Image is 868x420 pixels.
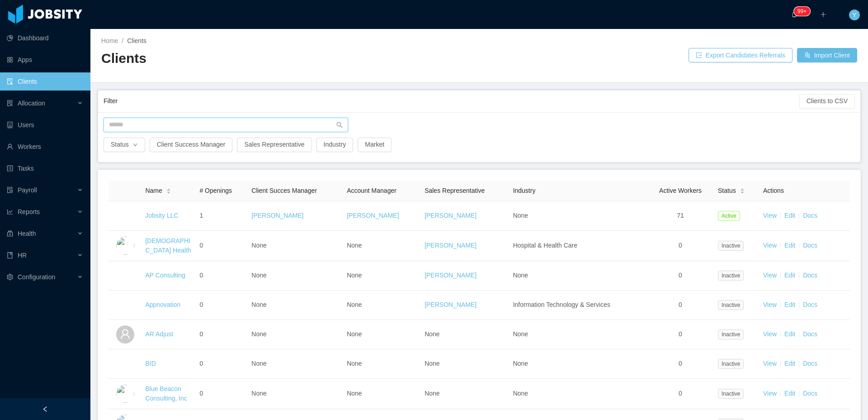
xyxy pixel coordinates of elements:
span: Actions [763,187,784,194]
a: icon: robotUsers [7,116,83,134]
span: None [347,330,362,338]
i: icon: setting [7,274,13,280]
span: None [347,242,362,249]
a: View [763,242,777,249]
span: None [425,360,439,367]
a: Docs [803,272,817,279]
a: Edit [784,272,795,279]
span: None [251,272,266,279]
sup: 438 [794,7,810,16]
td: 0 [646,231,714,261]
a: Docs [803,330,817,338]
span: None [425,330,439,338]
div: Sort [166,187,171,193]
span: None [347,360,362,367]
i: icon: caret-down [166,191,171,193]
a: Edit [784,301,795,308]
span: Inactive [718,389,744,399]
a: [PERSON_NAME] [425,242,476,249]
img: 6a95fc60-fa44-11e7-a61b-55864beb7c96_5a5d513336692-400w.png [116,267,134,285]
a: Edit [784,360,795,367]
a: AR Adjust [145,330,173,338]
span: None [251,330,266,338]
a: [PERSON_NAME] [251,212,303,219]
h2: Clients [101,49,479,68]
i: icon: solution [7,100,13,106]
button: Client Success Manager [150,138,233,152]
a: icon: profileTasks [7,159,83,177]
i: icon: caret-up [740,187,745,190]
span: None [251,242,266,249]
td: 0 [196,320,248,349]
i: icon: line-chart [7,209,13,215]
span: Clients [127,37,146,44]
span: Name [145,186,162,196]
i: icon: caret-up [166,187,171,190]
span: None [251,301,266,308]
a: Docs [803,390,817,397]
i: icon: user [120,329,131,339]
img: dc41d540-fa30-11e7-b498-73b80f01daf1_657caab8ac997-400w.png [116,207,134,225]
a: Home [101,37,118,44]
a: Edit [784,212,795,219]
span: None [513,390,528,397]
span: Active Workers [659,187,702,194]
span: / [122,37,123,44]
span: Information Technology & Services [513,301,610,308]
span: Inactive [718,359,744,369]
button: Market [358,138,392,152]
i: icon: file-protect [7,187,13,193]
td: 71 [646,201,714,231]
span: None [347,301,362,308]
td: 0 [646,349,714,379]
span: Industry [513,187,536,194]
a: [PERSON_NAME] [425,212,476,219]
td: 0 [196,349,248,379]
button: icon: usergroup-addImport Client [797,48,857,62]
i: icon: caret-down [740,191,745,193]
i: icon: search [336,122,343,128]
a: Edit [784,390,795,397]
span: Active [718,211,740,221]
td: 0 [196,231,248,261]
span: Inactive [718,241,744,251]
button: Statusicon: down [104,138,145,152]
a: icon: pie-chartDashboard [7,29,83,47]
a: AP Consulting [145,272,185,279]
button: icon: exportExport Candidates Referrals [689,48,793,62]
span: Inactive [718,329,744,339]
img: 6a8e90c0-fa44-11e7-aaa7-9da49113f530_5a5d50e77f870-400w.png [116,237,134,255]
div: Filter [104,93,799,110]
span: None [251,390,266,397]
button: Industry [316,138,354,152]
div: Sort [740,187,745,193]
span: None [251,360,266,367]
img: 6a98c4f0-fa44-11e7-92f0-8dd2fe54cc72_5a5e2f7bcfdbd-400w.png [116,355,134,373]
td: 0 [646,261,714,291]
i: icon: bell [791,11,797,18]
a: [DEMOGRAPHIC_DATA] Health [145,237,191,254]
span: Allocation [18,100,45,107]
span: Sales Representative [425,187,485,194]
span: # Openings [199,187,232,194]
td: 0 [196,379,248,409]
td: 0 [646,320,714,349]
a: icon: userWorkers [7,138,83,156]
span: None [513,212,528,219]
button: Clients to CSV [799,94,855,109]
a: icon: auditClients [7,72,83,91]
a: [PERSON_NAME] [425,272,476,279]
span: Inactive [718,300,744,310]
span: Status [718,186,736,196]
span: Client Succes Manager [251,187,317,194]
a: BID [145,360,156,367]
a: View [763,301,777,308]
span: Hospital & Health Care [513,242,577,249]
a: Edit [784,242,795,249]
span: 1 [199,212,203,219]
a: View [763,272,777,279]
a: Jobsity LLC [145,212,178,219]
i: icon: book [7,252,13,258]
span: HR [18,252,27,259]
span: None [425,390,439,397]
